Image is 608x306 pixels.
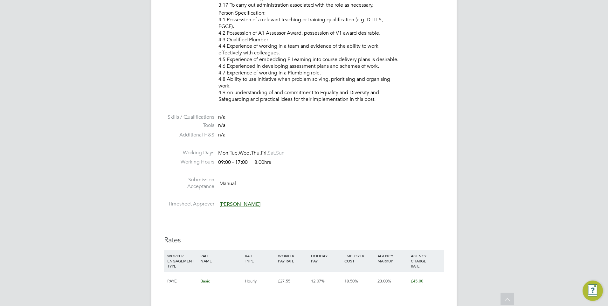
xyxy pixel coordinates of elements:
[251,150,261,156] span: Thu,
[164,114,214,121] label: Skills / Qualifications
[219,201,260,207] span: [PERSON_NAME]
[218,159,271,166] div: 09:00 - 17:00
[411,278,423,284] span: £45.00
[243,250,276,267] div: RATE TYPE
[276,250,309,267] div: WORKER PAY RATE
[164,159,214,165] label: Working Hours
[239,150,251,156] span: Wed,
[276,150,285,156] span: Sun
[219,180,236,186] span: Manual
[164,201,214,207] label: Timesheet Approver
[164,236,444,245] h3: Rates
[164,132,214,138] label: Additional H&S
[311,278,325,284] span: 12.07%
[218,150,230,156] span: Mon,
[218,10,444,104] li: Person Specification: 4.1 Possession of a relevant teaching or training qualification (e.g. DTTLS...
[261,150,268,156] span: Fri,
[200,278,210,284] span: Basic
[166,272,199,290] div: PAYE
[377,278,391,284] span: 23.00%
[251,159,271,165] span: 8.00hrs
[164,122,214,129] label: Tools
[583,281,603,301] button: Engage Resource Center
[309,250,342,267] div: HOLIDAY PAY
[276,272,309,290] div: £27.55
[409,250,442,272] div: AGENCY CHARGE RATE
[230,150,239,156] span: Tue,
[243,272,276,290] div: Hourly
[344,278,358,284] span: 18.50%
[268,150,276,156] span: Sat,
[164,150,214,156] label: Working Days
[343,250,376,267] div: EMPLOYER COST
[218,114,225,120] span: n/a
[376,250,409,267] div: AGENCY MARKUP
[218,132,225,138] span: n/a
[218,122,225,129] span: n/a
[199,250,243,267] div: RATE NAME
[164,177,214,190] label: Submission Acceptance
[166,250,199,272] div: WORKER ENGAGEMENT TYPE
